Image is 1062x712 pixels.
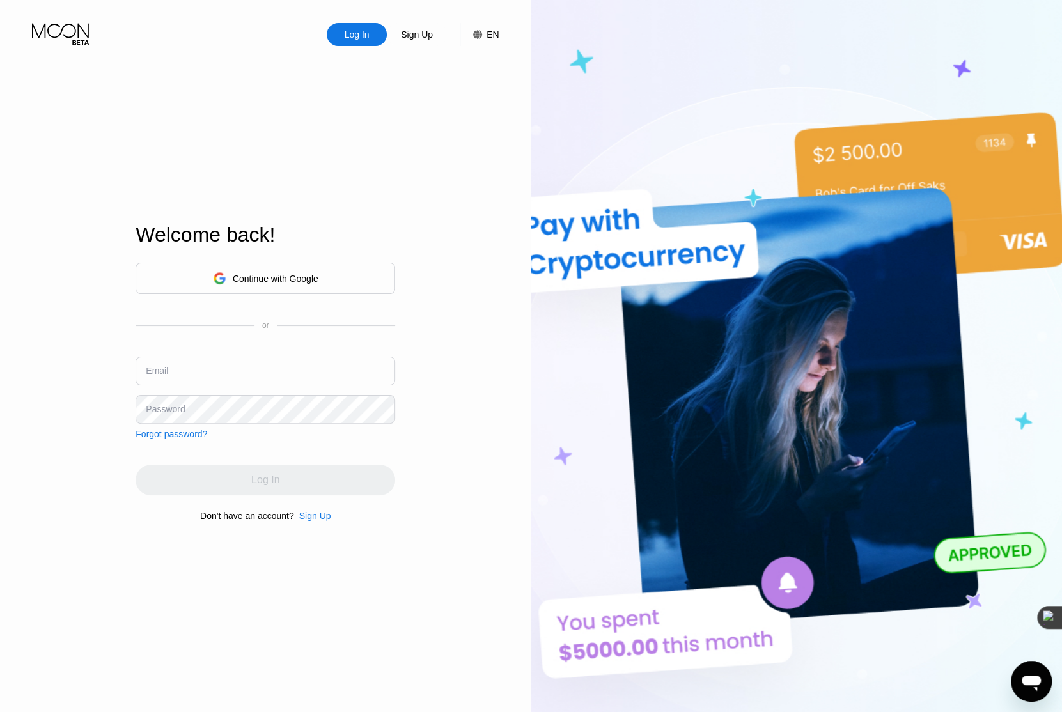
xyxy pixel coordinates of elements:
div: Password [146,404,185,414]
div: Sign Up [400,28,434,41]
div: EN [460,23,499,46]
div: EN [487,29,499,40]
div: or [262,321,269,330]
div: Forgot password? [136,429,207,439]
div: Sign Up [294,511,331,521]
div: Continue with Google [233,274,318,284]
div: Continue with Google [136,263,395,294]
iframe: Кнопка запуска окна обмена сообщениями [1011,661,1052,702]
div: Sign Up [299,511,331,521]
div: Sign Up [387,23,447,46]
div: Log In [343,28,371,41]
div: Welcome back! [136,223,395,247]
div: Don't have an account? [200,511,294,521]
div: Log In [327,23,387,46]
div: Email [146,366,168,376]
